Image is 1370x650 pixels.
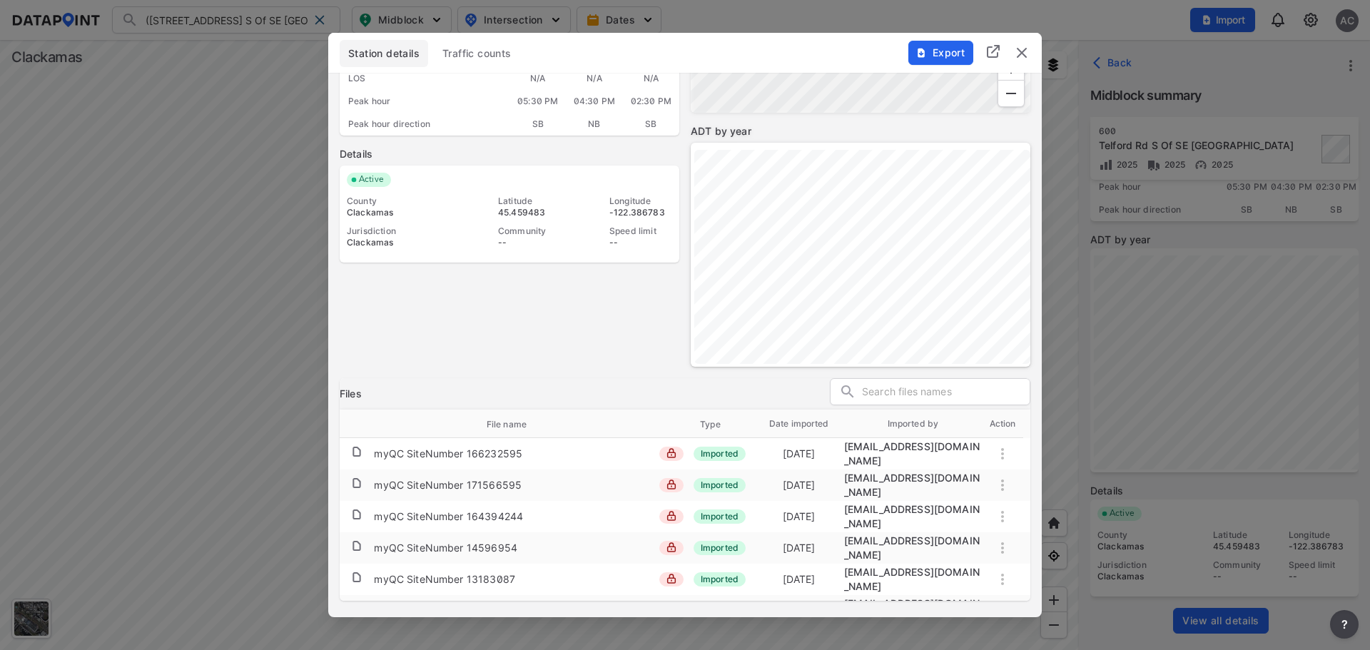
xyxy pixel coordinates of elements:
[694,509,746,524] span: Imported
[509,67,566,90] div: N/A
[908,41,973,65] button: Export
[340,90,509,113] div: Peak hour
[442,46,512,61] span: Traffic counts
[351,509,362,520] img: file.af1f9d02.svg
[694,541,746,555] span: Imported
[340,40,1030,67] div: basic tabs example
[1013,44,1030,61] img: close.efbf2170.svg
[609,207,672,218] div: -122.386783
[609,237,672,248] div: --
[1330,610,1359,639] button: more
[348,46,420,61] span: Station details
[509,113,566,136] div: SB
[916,46,964,60] span: Export
[694,478,746,492] span: Imported
[566,113,622,136] div: NB
[340,147,679,161] label: Details
[666,479,676,489] img: lock_close.8fab59a9.svg
[844,440,983,468] div: migration@data-point.io
[666,448,676,458] img: lock_close.8fab59a9.svg
[374,478,522,492] div: myQC SiteNumber 171566595
[1003,60,1020,77] svg: Zoom In
[353,173,391,187] span: Active
[694,572,746,586] span: Imported
[666,511,676,521] img: lock_close.8fab59a9.svg
[374,447,522,461] div: myQC SiteNumber 166232595
[566,90,622,113] div: 04:30 PM
[347,195,450,207] div: County
[374,509,523,524] div: myQC SiteNumber 164394244
[509,90,566,113] div: 05:30 PM
[340,67,509,90] div: LOS
[985,43,1002,60] img: full_screen.b7bf9a36.svg
[666,542,676,552] img: lock_close.8fab59a9.svg
[498,225,561,237] div: Community
[498,195,561,207] div: Latitude
[623,67,679,90] div: N/A
[754,440,844,467] td: [DATE]
[754,534,844,562] td: [DATE]
[340,113,509,136] div: Peak hour direction
[754,597,844,624] td: [DATE]
[609,225,672,237] div: Speed limit
[844,471,983,499] div: migration@data-point.io
[351,572,362,583] img: file.af1f9d02.svg
[487,418,545,431] span: File name
[691,124,1030,138] label: ADT by year
[998,80,1025,107] div: Zoom Out
[498,237,561,248] div: --
[666,574,676,584] img: lock_close.8fab59a9.svg
[347,225,450,237] div: Jurisdiction
[374,572,515,586] div: myQC SiteNumber 13183087
[374,541,517,555] div: myQC SiteNumber 14596954
[347,237,450,248] div: Clackamas
[982,410,1023,438] th: Action
[351,477,362,489] img: file.af1f9d02.svg
[1339,616,1350,633] span: ?
[694,447,746,461] span: Imported
[498,207,561,218] div: 45.459483
[754,472,844,499] td: [DATE]
[754,410,844,438] th: Date imported
[844,502,983,531] div: migration@data-point.io
[844,565,983,594] div: migration@data-point.io
[623,113,679,136] div: SB
[623,90,679,113] div: 02:30 PM
[347,207,450,218] div: Clackamas
[700,418,739,431] span: Type
[754,503,844,530] td: [DATE]
[844,596,983,625] div: mig6-adm@data-point.io
[844,410,983,438] th: Imported by
[754,566,844,593] td: [DATE]
[915,47,927,59] img: File%20-%20Download.70cf71cd.svg
[609,195,672,207] div: Longitude
[351,540,362,552] img: file.af1f9d02.svg
[1013,44,1030,61] button: delete
[1003,85,1020,102] svg: Zoom Out
[862,382,1030,403] input: Search files names
[844,534,983,562] div: migration@data-point.io
[566,67,622,90] div: N/A
[340,387,362,401] h3: Files
[351,446,362,457] img: file.af1f9d02.svg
